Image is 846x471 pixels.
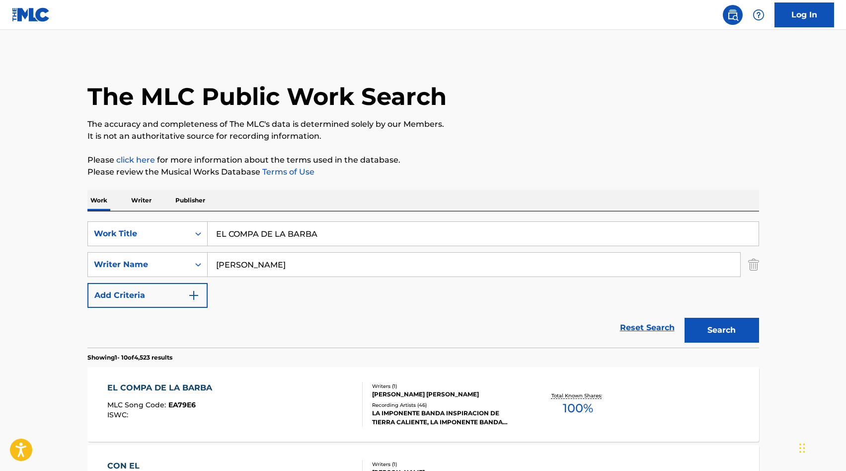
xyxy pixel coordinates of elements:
[372,409,522,427] div: LA IMPONENTE BANDA INSPIRACION DE TIERRA CALIENTE, LA IMPONENTE BANDA INSPIRACION DE TIERRA CALIE...
[107,410,131,419] span: ISWC :
[168,400,196,409] span: EA79E6
[727,9,739,21] img: search
[551,392,605,399] p: Total Known Shares:
[796,423,846,471] div: Widget de chat
[615,317,680,339] a: Reset Search
[372,401,522,409] div: Recording Artists ( 46 )
[172,190,208,211] p: Publisher
[94,259,183,271] div: Writer Name
[753,9,765,21] img: help
[87,190,110,211] p: Work
[87,367,759,442] a: EL COMPA DE LA BARBAMLC Song Code:EA79E6ISWC:Writers (1)[PERSON_NAME] [PERSON_NAME]Recording Arti...
[188,289,200,301] img: 9d2ae6d4665cec9f34b9.svg
[87,82,447,111] h1: The MLC Public Work Search
[87,221,759,348] form: Search Form
[12,7,50,22] img: MLC Logo
[723,5,743,25] a: Public Search
[87,283,208,308] button: Add Criteria
[796,423,846,471] iframe: Chat Widget
[107,382,217,394] div: EL COMPA DE LA BARBA
[87,130,759,142] p: It is not an authoritative source for recording information.
[107,400,168,409] span: MLC Song Code :
[116,155,155,165] a: click here
[87,118,759,130] p: The accuracy and completeness of The MLC's data is determined solely by our Members.
[685,318,759,343] button: Search
[748,252,759,277] img: Delete Criterion
[87,166,759,178] p: Please review the Musical Works Database
[87,154,759,166] p: Please for more information about the terms used in the database.
[749,5,769,25] div: Help
[128,190,154,211] p: Writer
[372,390,522,399] div: [PERSON_NAME] [PERSON_NAME]
[774,2,834,27] a: Log In
[372,382,522,390] div: Writers ( 1 )
[260,167,314,177] a: Terms of Use
[563,399,593,417] span: 100 %
[799,433,805,463] div: Arrastrar
[372,461,522,468] div: Writers ( 1 )
[94,228,183,240] div: Work Title
[87,353,172,362] p: Showing 1 - 10 of 4,523 results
